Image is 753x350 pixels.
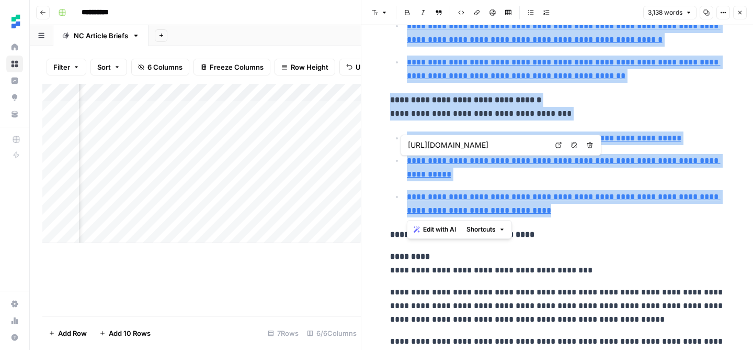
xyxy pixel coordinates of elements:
button: Help + Support [6,329,23,346]
span: 3,138 words [648,8,682,17]
span: Shortcuts [466,225,496,234]
span: Sort [97,62,111,72]
button: Undo [339,59,380,75]
div: NC Article Briefs [74,30,128,41]
a: Settings [6,296,23,312]
span: Freeze Columns [210,62,264,72]
span: Edit with AI [423,225,456,234]
span: 6 Columns [147,62,182,72]
img: Ten Speed Logo [6,12,25,31]
button: Shortcuts [462,223,509,236]
a: NC Article Briefs [53,25,149,46]
button: Row Height [275,59,335,75]
a: Usage [6,312,23,329]
button: 3,138 words [643,6,697,19]
div: 7 Rows [264,325,303,342]
button: Add 10 Rows [93,325,157,342]
button: Edit with AI [409,223,460,236]
a: Your Data [6,106,23,123]
button: Freeze Columns [193,59,270,75]
button: Workspace: Ten Speed [6,8,23,35]
a: Opportunities [6,89,23,106]
a: Home [6,39,23,56]
div: 6/6 Columns [303,325,361,342]
span: Add 10 Rows [109,328,151,338]
a: Browse [6,56,23,72]
button: 6 Columns [131,59,189,75]
button: Filter [47,59,86,75]
button: Add Row [42,325,93,342]
span: Row Height [291,62,328,72]
a: Insights [6,72,23,89]
button: Sort [90,59,127,75]
span: Filter [53,62,70,72]
span: Add Row [58,328,87,338]
span: Undo [356,62,373,72]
